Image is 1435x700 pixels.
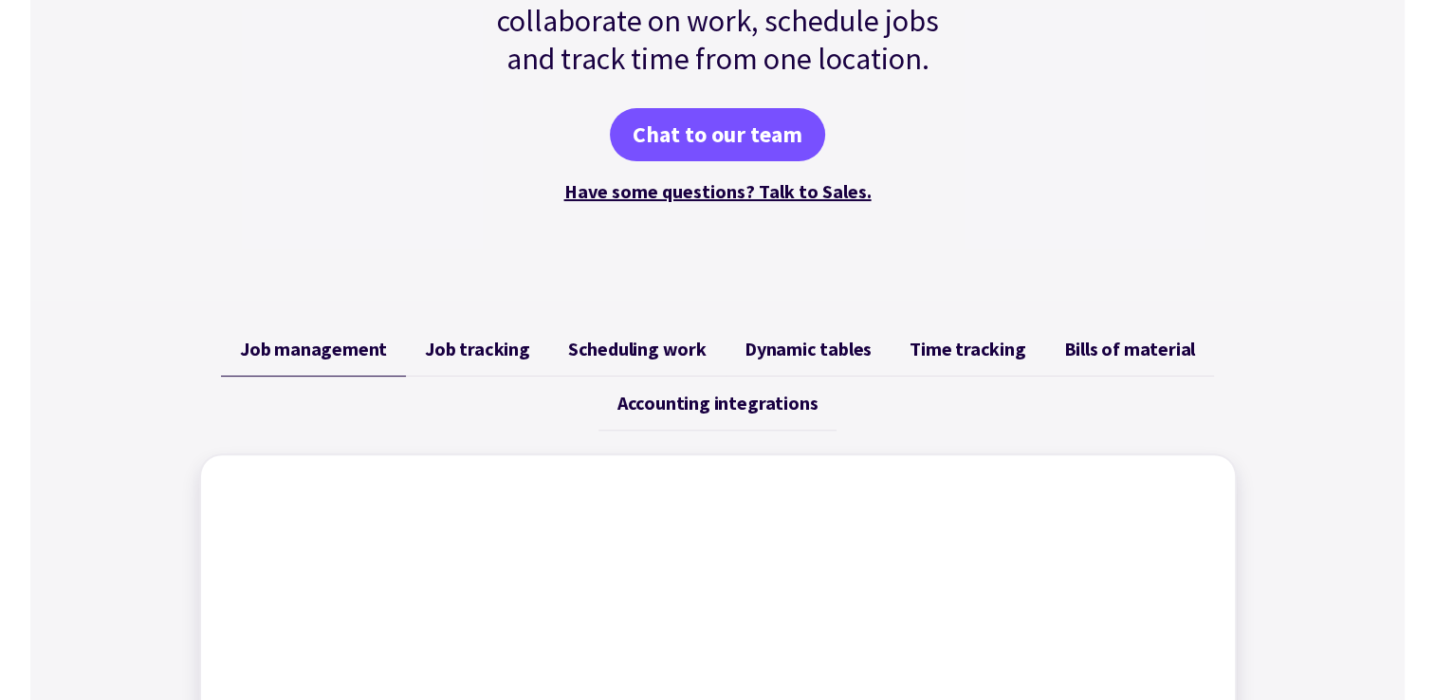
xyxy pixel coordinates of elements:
span: Scheduling work [568,338,707,360]
span: Dynamic tables [745,338,872,360]
span: Bills of material [1063,338,1195,360]
span: Job management [240,338,387,360]
iframe: Chat Widget [1340,609,1435,700]
a: Chat to our team [610,108,825,161]
span: Accounting integrations [617,392,818,414]
span: Job tracking [425,338,530,360]
span: Time tracking [910,338,1025,360]
a: Have some questions? Talk to Sales. [564,179,872,203]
